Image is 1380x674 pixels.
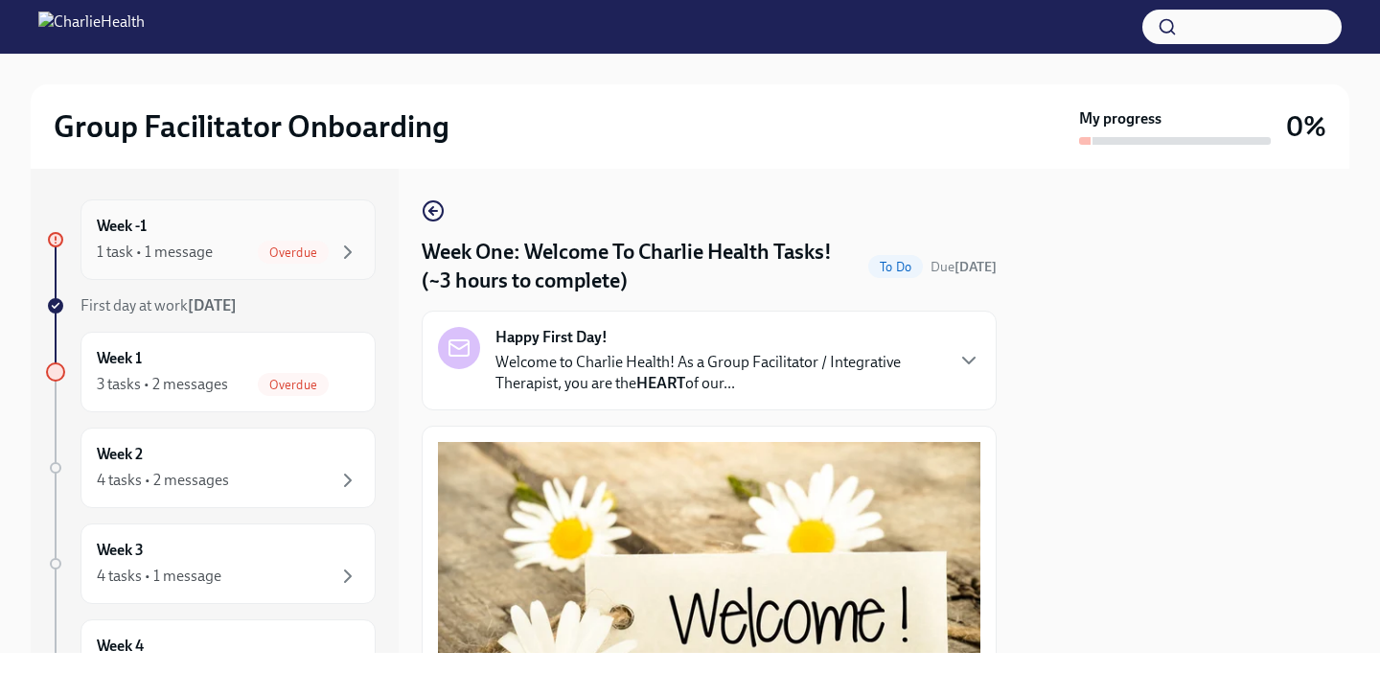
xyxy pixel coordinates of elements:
div: 1 task • 1 message [97,242,213,263]
div: 3 tasks • 2 messages [97,374,228,395]
img: CharlieHealth [38,12,145,42]
strong: My progress [1079,108,1161,129]
a: Week 24 tasks • 2 messages [46,428,376,508]
p: Welcome to Charlie Health! As a Group Facilitator / Integrative Therapist, you are the of our... [495,352,942,394]
span: To Do [868,260,923,274]
strong: Happy First Day! [495,327,608,348]
h6: Week -1 [97,216,147,237]
a: Week 34 tasks • 1 message [46,523,376,604]
h3: 0% [1286,109,1326,144]
div: 4 tasks • 1 message [97,566,221,587]
span: September 15th, 2025 10:00 [931,258,997,276]
a: Week -11 task • 1 messageOverdue [46,199,376,280]
span: First day at work [80,296,237,314]
h6: Week 2 [97,444,143,465]
a: Week 13 tasks • 2 messagesOverdue [46,332,376,412]
strong: [DATE] [954,259,997,275]
a: First day at work[DATE] [46,295,376,316]
span: Overdue [258,245,329,260]
h6: Week 3 [97,540,144,561]
h6: Week 1 [97,348,142,369]
span: Overdue [258,378,329,392]
div: 4 tasks • 2 messages [97,470,229,491]
h4: Week One: Welcome To Charlie Health Tasks! (~3 hours to complete) [422,238,861,295]
h6: Week 4 [97,636,144,657]
span: Due [931,259,997,275]
strong: [DATE] [188,296,237,314]
h2: Group Facilitator Onboarding [54,107,449,146]
strong: HEART [636,374,685,392]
